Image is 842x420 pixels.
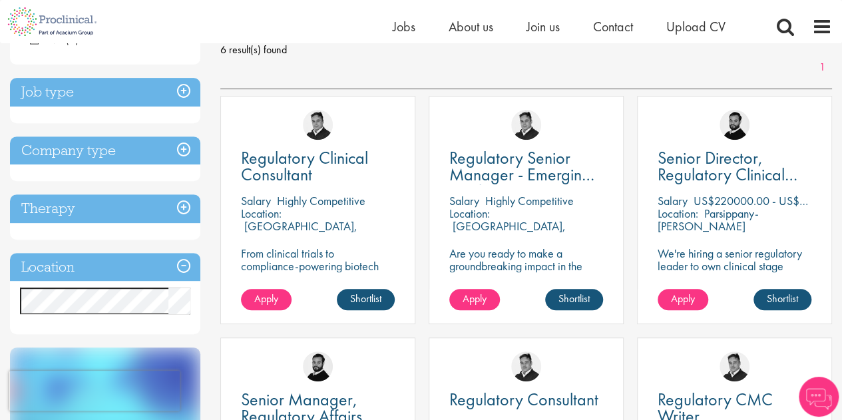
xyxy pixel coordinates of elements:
[463,292,487,306] span: Apply
[666,18,726,35] a: Upload CV
[593,18,633,35] a: Contact
[511,351,541,381] img: Peter Duvall
[220,40,832,60] span: 6 result(s) found
[449,247,603,323] p: Are you ready to make a groundbreaking impact in the world of biotechnology? Join a growing compa...
[485,193,574,208] p: Highly Competitive
[241,150,395,183] a: Regulatory Clinical Consultant
[254,292,278,306] span: Apply
[511,110,541,140] img: Peter Duvall
[10,253,200,282] h3: Location
[720,110,749,140] img: Nick Walker
[241,146,368,186] span: Regulatory Clinical Consultant
[671,292,695,306] span: Apply
[10,136,200,165] h3: Company type
[545,289,603,310] a: Shortlist
[449,218,566,246] p: [GEOGRAPHIC_DATA], [GEOGRAPHIC_DATA]
[303,110,333,140] img: Peter Duvall
[449,391,603,408] a: Regulatory Consultant
[449,388,598,411] span: Regulatory Consultant
[449,206,490,221] span: Location:
[658,193,688,208] span: Salary
[241,218,357,246] p: [GEOGRAPHIC_DATA], [GEOGRAPHIC_DATA]
[303,351,333,381] img: Nick Walker
[658,206,698,221] span: Location:
[241,247,395,298] p: From clinical trials to compliance-powering biotech breakthroughs remotely, where precision meets...
[449,146,594,202] span: Regulatory Senior Manager - Emerging Markets
[526,18,560,35] a: Join us
[658,206,771,259] p: Parsippany-[PERSON_NAME][GEOGRAPHIC_DATA], [GEOGRAPHIC_DATA]
[753,289,811,310] a: Shortlist
[449,193,479,208] span: Salary
[10,78,200,106] h3: Job type
[10,194,200,223] h3: Therapy
[799,377,839,417] img: Chatbot
[720,351,749,381] img: Peter Duvall
[393,18,415,35] a: Jobs
[9,371,180,411] iframe: reCAPTCHA
[337,289,395,310] a: Shortlist
[813,60,832,75] a: 1
[277,193,365,208] p: Highly Competitive
[658,150,811,183] a: Senior Director, Regulatory Clinical Strategy
[241,206,282,221] span: Location:
[241,289,292,310] a: Apply
[658,146,797,202] span: Senior Director, Regulatory Clinical Strategy
[449,289,500,310] a: Apply
[658,289,708,310] a: Apply
[658,247,811,298] p: We're hiring a senior regulatory leader to own clinical stage strategy across multiple programs.
[449,18,493,35] a: About us
[241,193,271,208] span: Salary
[449,150,603,183] a: Regulatory Senior Manager - Emerging Markets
